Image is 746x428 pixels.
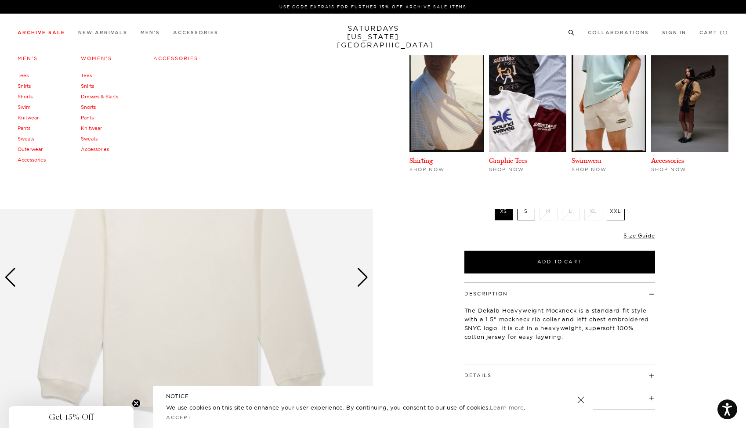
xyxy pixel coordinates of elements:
p: The Dekalb Heavyweight Mockneck is a standard-fit style with a 1.5" mockneck rib collar and left ... [464,306,655,341]
small: 1 [723,31,725,35]
a: Size Guide [623,232,655,239]
a: Accessories [651,156,684,165]
h5: NOTICE [166,392,580,400]
a: Sign In [662,30,686,35]
p: We use cookies on this site to enhance your user experience. By continuing, you consent to our us... [166,403,549,412]
a: Tees [81,72,92,79]
a: Swimwear [572,156,602,165]
a: Men's [141,30,160,35]
a: New Arrivals [78,30,127,35]
a: Shirts [18,83,31,89]
a: Women's [81,55,112,61]
div: Previous slide [4,268,16,287]
button: Close teaser [132,399,141,408]
a: Cart (1) [699,30,728,35]
a: Knitwear [81,125,102,131]
label: XXL [607,202,625,220]
a: Men's [18,55,38,61]
a: Outerwear [18,146,43,152]
label: S [517,202,535,220]
a: Tees [18,72,29,79]
p: Use Code EXTRA15 for Further 15% Off Archive Sale Items [21,4,725,10]
button: Description [464,291,508,296]
a: Graphic Tees [489,156,527,165]
a: Pants [18,125,30,131]
label: XS [495,202,513,220]
a: Accessories [81,146,109,152]
a: Knitwear [18,115,39,121]
a: Learn more [490,404,524,411]
a: SATURDAYS[US_STATE][GEOGRAPHIC_DATA] [337,24,409,49]
a: Shorts [81,104,96,110]
a: Accept [166,414,192,421]
a: Archive Sale [18,30,65,35]
button: Add to Cart [464,251,655,273]
a: Shirting [409,156,433,165]
a: Pants [81,115,94,121]
a: Collaborations [588,30,649,35]
a: Accessories [153,55,198,61]
div: Next slide [357,268,369,287]
a: Accessories [18,157,46,163]
a: Dresses & Skirts [81,94,118,100]
a: Sweats [81,136,98,142]
div: Get 15% OffClose teaser [9,406,134,428]
a: Swim [18,104,30,110]
button: Details [464,373,492,378]
a: Shorts [18,94,33,100]
a: Sweats [18,136,34,142]
a: Accessories [173,30,218,35]
span: Get 15% Off [49,412,94,422]
a: Shirts [81,83,94,89]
